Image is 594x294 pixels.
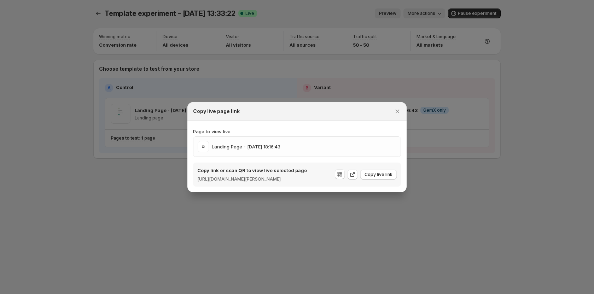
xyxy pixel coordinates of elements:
[198,141,209,152] img: Landing Page - Sep 5, 18:16:43
[197,167,307,174] p: Copy link or scan QR to view live selected page
[197,175,307,182] p: [URL][DOMAIN_NAME][PERSON_NAME]
[360,170,397,180] button: Copy live link
[193,108,240,115] h2: Copy live page link
[365,172,392,177] span: Copy live link
[212,143,280,150] p: Landing Page - [DATE] 18:16:43
[193,128,401,135] p: Page to view live
[392,106,402,116] button: Close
